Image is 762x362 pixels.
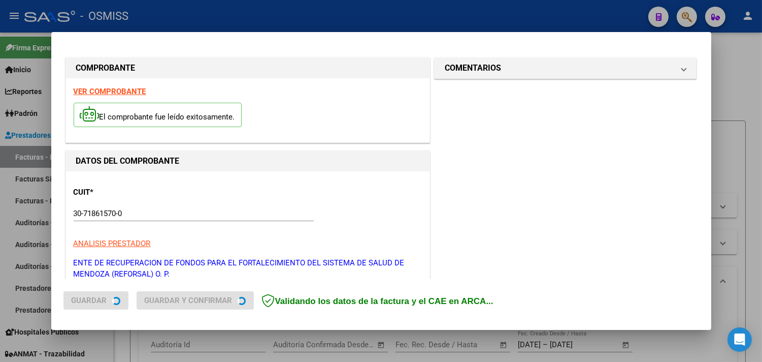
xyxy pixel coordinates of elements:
button: Guardar y Confirmar [137,291,254,310]
div: Open Intercom Messenger [727,327,752,352]
span: Guardar y Confirmar [145,296,233,305]
p: ENTE DE RECUPERACION DE FONDOS PARA EL FORTALECIMIENTO DEL SISTEMA DE SALUD DE MENDOZA (REFORSAL)... [74,257,422,280]
a: VER COMPROBANTE [74,87,146,96]
mat-expansion-panel-header: COMENTARIOS [435,58,697,78]
button: Guardar [63,291,128,310]
p: CUIT [74,187,178,198]
span: Validando los datos de la factura y el CAE en ARCA... [262,296,493,306]
strong: DATOS DEL COMPROBANTE [76,156,180,166]
span: ANALISIS PRESTADOR [74,239,151,248]
span: Guardar [72,296,107,305]
strong: COMPROBANTE [76,63,136,73]
h1: COMENTARIOS [445,62,501,74]
p: El comprobante fue leído exitosamente. [74,103,242,128]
